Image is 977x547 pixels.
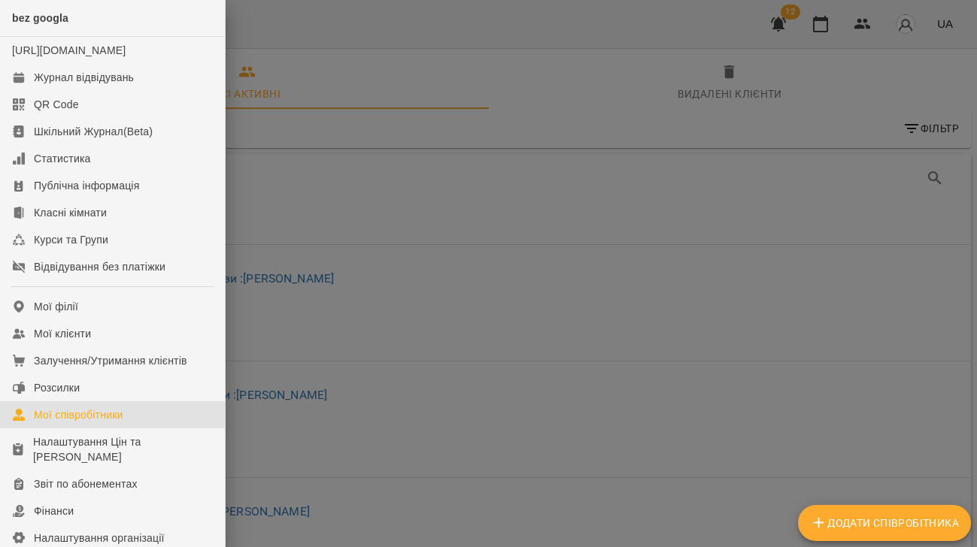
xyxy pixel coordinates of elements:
span: Додати співробітника [810,514,959,532]
div: Статистика [34,151,91,166]
div: Курси та Групи [34,232,108,247]
button: Додати співробітника [798,505,971,541]
div: Відвідування без платіжки [34,259,165,274]
div: Шкільний Журнал(Beta) [34,124,153,139]
div: Класні кімнати [34,205,107,220]
span: bez googla [12,12,68,24]
div: Залучення/Утримання клієнтів [34,353,187,368]
div: Мої співробітники [34,407,123,422]
div: Мої філії [34,299,78,314]
div: Налаштування організації [34,530,165,545]
div: Фінанси [34,503,74,518]
div: Журнал відвідувань [34,70,134,85]
div: Розсилки [34,380,80,395]
div: Публічна інформація [34,178,139,193]
div: Звіт по абонементах [34,476,138,491]
div: Мої клієнти [34,326,91,341]
div: Налаштування Цін та [PERSON_NAME] [33,434,213,464]
a: [URL][DOMAIN_NAME] [12,44,126,56]
div: QR Code [34,97,79,112]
